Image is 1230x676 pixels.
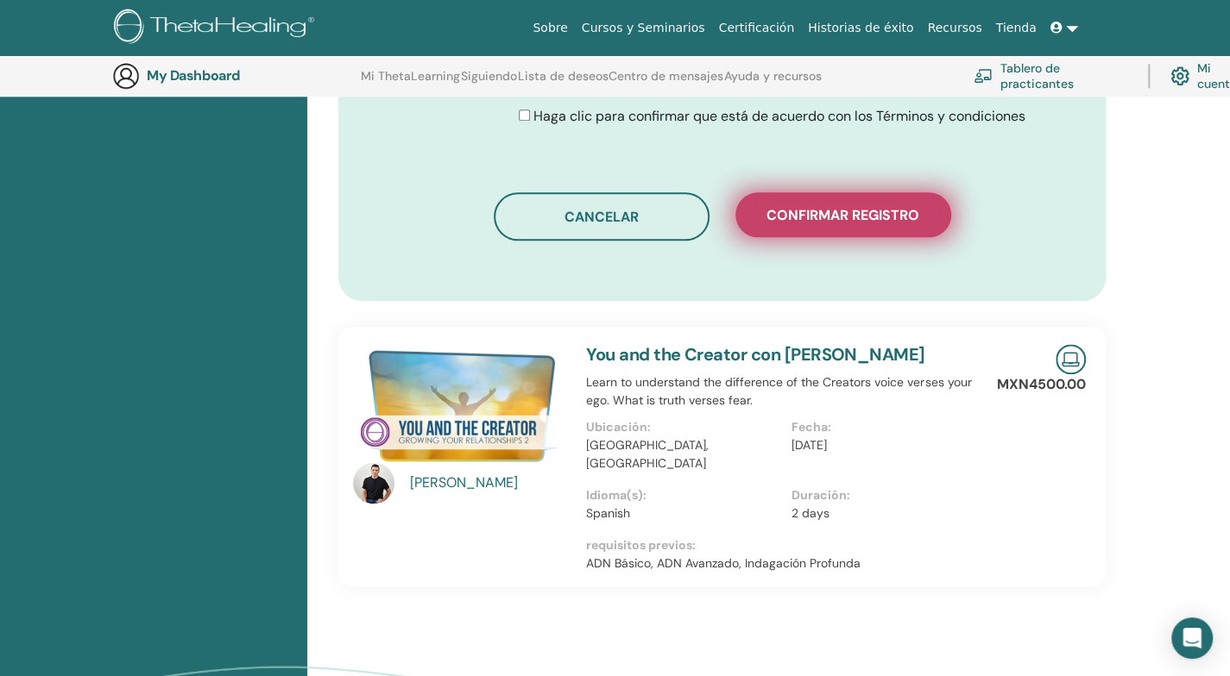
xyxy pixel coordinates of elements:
img: logo.png [114,9,320,47]
div: Open Intercom Messenger [1171,617,1213,659]
a: Certificación [711,12,801,44]
img: generic-user-icon.jpg [112,62,140,90]
img: cog.svg [1170,62,1189,90]
span: Cancelar [565,208,639,226]
a: Centro de mensajes [609,69,723,97]
button: Confirmar registro [735,192,951,237]
p: Spanish [586,504,780,523]
p: MXN4500.00 [997,374,1086,395]
p: [GEOGRAPHIC_DATA], [GEOGRAPHIC_DATA] [586,436,780,473]
p: 2 days [792,504,986,523]
a: Ayuda y recursos [724,69,822,97]
span: Haga clic para confirmar que está de acuerdo con los Términos y condiciones [533,107,1025,125]
p: [DATE] [792,436,986,454]
p: Idioma(s): [586,486,780,504]
a: Mi ThetaLearning [361,69,460,97]
h3: My Dashboard [147,67,319,84]
a: You and the Creator con [PERSON_NAME] [586,343,924,366]
p: requisitos previos: [586,536,996,554]
a: Tienda [989,12,1044,44]
img: You and the Creator [353,344,565,466]
a: Siguiendo [461,69,517,97]
a: Historias de éxito [801,12,920,44]
a: Recursos [920,12,988,44]
p: Fecha: [792,418,986,436]
p: Duración: [792,486,986,504]
p: Learn to understand the difference of the Creators voice verses your ego. What is truth verses fear. [586,373,996,410]
a: Lista de deseos [518,69,609,97]
a: Sobre [526,12,574,44]
a: [PERSON_NAME] [410,473,570,493]
img: Live Online Seminar [1056,344,1086,374]
img: default.jpg [353,462,394,504]
p: Ubicación: [586,418,780,436]
a: Tablero de practicantes [974,57,1127,95]
button: Cancelar [494,192,710,241]
p: ADN Básico, ADN Avanzado, Indagación Profunda [586,554,996,573]
a: Cursos y Seminarios [575,12,712,44]
img: chalkboard-teacher.svg [974,68,993,83]
span: Confirmar registro [766,206,919,224]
